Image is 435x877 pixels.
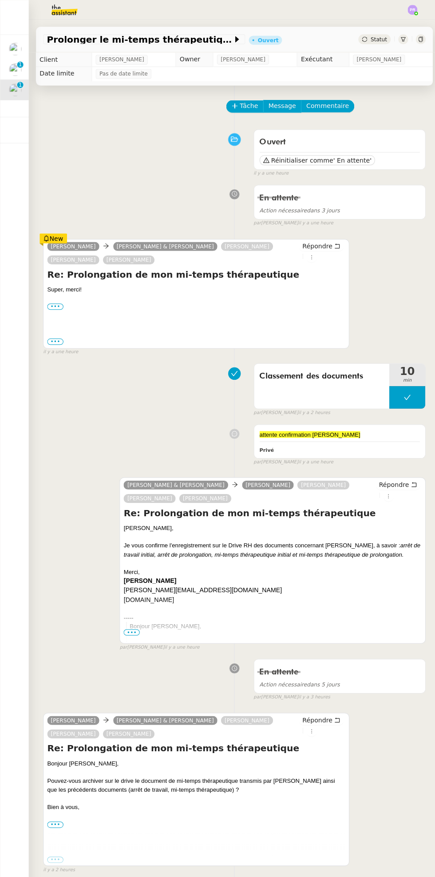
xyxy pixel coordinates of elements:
[122,489,174,497] a: [PERSON_NAME]
[260,99,298,112] button: Message
[9,83,21,95] img: users%2FfjlNmCTkLiVoA3HQjY3GA5JXGxb2%2Favatar%2Fstarofservice_97480retdsc0392.png
[372,474,415,484] button: Répondre
[177,489,229,497] a: [PERSON_NAME]
[122,501,417,514] h4: Re: Prolongation de mon mi-temps thérapeutique
[299,239,328,248] span: Répondre
[47,768,341,785] div: Pouvez-vous archiver sur le drive le document de mi-temps thérapeutique transmis par [PERSON_NAME...
[251,454,258,461] span: par
[295,454,329,461] span: il y a une heure
[218,55,262,64] span: [PERSON_NAME]
[118,637,126,644] span: par
[251,405,258,412] span: par
[294,476,345,484] a: [PERSON_NAME]
[239,476,291,484] a: [PERSON_NAME]
[43,857,74,864] span: il y a 2 heures
[257,366,380,379] span: Classement des documents
[174,52,211,66] td: Owner
[102,253,153,261] a: [PERSON_NAME]
[385,362,420,373] span: 10
[102,722,153,730] a: [PERSON_NAME]
[257,205,336,211] span: dans 3 jours
[295,217,329,225] span: il y a une heure
[47,253,98,261] a: [PERSON_NAME]
[255,37,275,43] div: Ouvert
[297,99,350,112] button: Commentaire
[47,282,341,291] div: Super, merci!
[257,674,304,680] span: Action nécessaire
[43,345,77,352] span: il y a une heure
[303,100,345,110] span: Commentaire
[251,686,326,694] small: [PERSON_NAME]
[46,35,230,44] span: Prolonger le mi-temps thérapeutique
[47,300,63,307] label: •••
[47,265,341,278] h4: Re: Prolongation de mon mi-temps thérapeutique
[251,405,326,412] small: [PERSON_NAME]
[294,52,345,66] td: Exécutant
[251,454,330,461] small: [PERSON_NAME]
[257,154,371,163] button: Réinitialiser comme' En attente'
[257,192,295,200] span: En attente
[98,69,146,78] span: Pas de date limite
[375,475,404,484] span: Répondre
[18,61,22,69] p: 1
[296,707,340,717] button: Répondre
[36,52,91,66] td: Client
[385,373,420,380] span: min
[329,154,367,163] span: ' En attente'
[47,335,63,341] label: •••
[47,240,98,248] a: [PERSON_NAME]
[251,217,258,225] span: par
[296,239,340,248] button: Répondre
[122,580,278,587] a: [PERSON_NAME][EMAIL_ADDRESS][DOMAIN_NAME]
[39,231,66,241] div: New
[257,205,304,211] span: Action nécessaire
[251,168,285,175] span: il y a une heure
[47,734,341,746] h4: Re: Prolongation de mon mi-temps thérapeutique
[162,637,197,644] span: il y a une heure
[218,240,270,248] a: [PERSON_NAME]
[122,562,417,570] div: Merci,
[118,637,197,644] small: [PERSON_NAME]
[17,81,23,87] nz-badge-sup: 1
[257,137,283,145] span: Ouvert
[268,154,329,163] span: Réinitialiser comme
[122,622,138,629] span: •••
[403,5,413,15] img: svg
[237,100,255,110] span: Tâche
[251,217,330,225] small: [PERSON_NAME]
[47,709,98,717] a: [PERSON_NAME]
[257,661,295,669] span: En attente
[257,674,336,680] span: dans 5 jours
[122,607,417,616] div: -----
[299,708,328,717] span: Répondre
[112,240,215,248] a: [PERSON_NAME] & [PERSON_NAME]
[295,686,326,694] span: il y a 3 heures
[112,709,215,717] a: [PERSON_NAME] & [PERSON_NAME]
[257,427,356,433] span: attente confirmation [PERSON_NAME]
[122,535,417,553] div: Je vous confirme l'enregistrement sur le Drive RH des documents concernant [PERSON_NAME], à savoir :
[47,794,341,803] div: Bien à vous,
[47,813,63,819] label: •••
[47,751,341,760] div: Bonjour [PERSON_NAME],
[36,66,91,80] td: Date limite
[47,722,98,730] a: [PERSON_NAME]
[128,615,417,624] div: Bonjour [PERSON_NAME],
[122,518,417,527] div: [PERSON_NAME],
[17,61,23,67] nz-badge-sup: 1
[18,81,22,89] p: 1
[122,570,278,579] td: [PERSON_NAME]
[257,442,271,448] b: Privé
[218,709,270,717] a: [PERSON_NAME]
[128,633,417,650] div: Pouvez-vous archiver sur le drive le document de mi-temps thérapeutique transmis par [PERSON_NAME...
[295,405,326,412] span: il y a 2 heures
[352,55,397,64] span: [PERSON_NAME]
[122,536,415,552] em: arrêt de travail initial, arrêt de prolongation, mi-temps thérapeutique initial et mi-temps théra...
[122,476,225,484] a: [PERSON_NAME] & [PERSON_NAME]
[9,63,21,75] img: users%2FgeBNsgrICCWBxRbiuqfStKJvnT43%2Favatar%2F643e594d886881602413a30f_1666712378186.jpeg
[47,847,63,853] label: •••
[251,686,258,694] span: par
[98,55,142,64] span: [PERSON_NAME]
[9,42,21,55] img: users%2FME7CwGhkVpexbSaUxoFyX6OhGQk2%2Favatar%2Fe146a5d2-1708-490f-af4b-78e736222863
[265,100,293,110] span: Message
[122,590,172,597] a: [DOMAIN_NAME]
